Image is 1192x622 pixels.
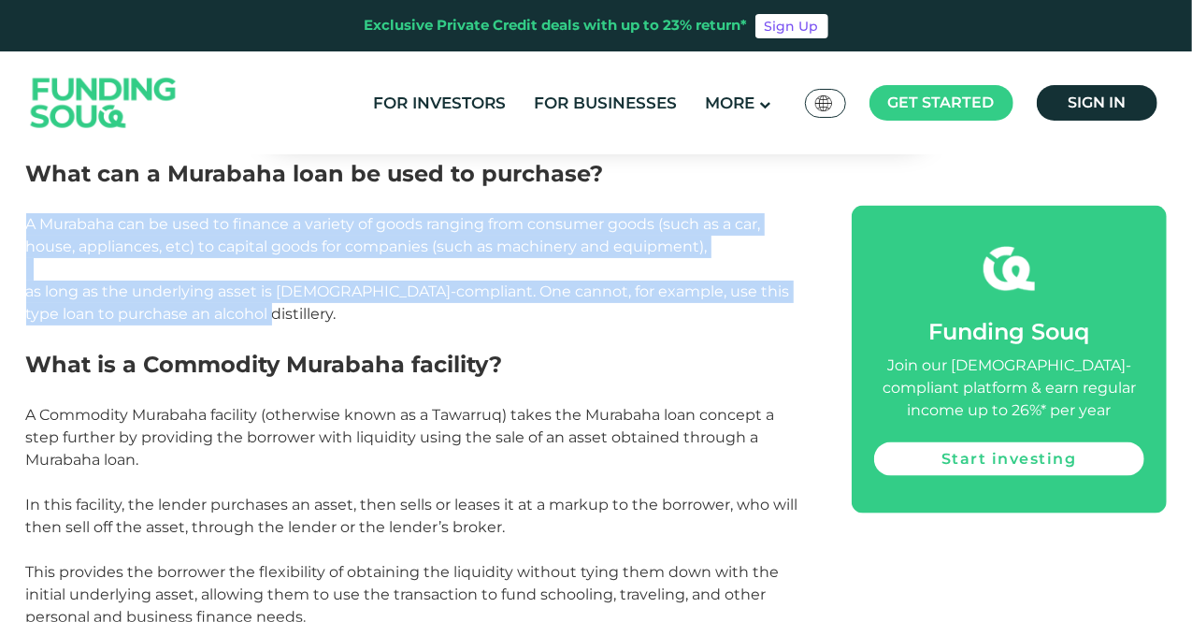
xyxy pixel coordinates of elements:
span: More [705,94,754,112]
a: Start investing [874,442,1143,476]
img: SA Flag [815,95,832,111]
img: Logo [12,56,195,151]
a: For Businesses [529,88,682,119]
p: as long as the underlying asset is [DEMOGRAPHIC_DATA]-compliant. One cannot, for example, use thi... [26,281,811,325]
strong: What is a Commodity Murabaha facility? [26,351,503,378]
span: Funding Souq [928,318,1089,345]
p: A Commodity Murabaha facility (otherwise known as a Tawarruq) takes the Murabaha loan concept a s... [26,404,811,471]
span: Get started [888,94,995,111]
span: Sign in [1068,94,1126,111]
p: In this facility, the lender purchases an asset, then sells or leases it at a markup to the borro... [26,494,811,539]
div: Exclusive Private Credit deals with up to 23% return* [365,15,748,36]
a: Sign Up [755,14,828,38]
p: A Murabaha can be used to finance a variety of goods ranging from consumer goods (such as a car, ... [26,213,811,258]
div: Join our [DEMOGRAPHIC_DATA]-compliant platform & earn regular income up to 26%* per year [874,354,1143,422]
a: Sign in [1037,85,1157,121]
strong: What can a Murabaha loan be used to purchase? [26,160,604,187]
a: For Investors [368,88,510,119]
img: fsicon [984,243,1035,295]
